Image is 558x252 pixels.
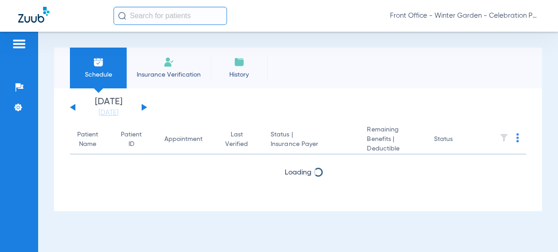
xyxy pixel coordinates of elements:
[114,7,227,25] input: Search for patients
[121,130,150,149] div: Patient ID
[217,70,261,79] span: History
[390,11,540,20] span: Front Office - Winter Garden - Celebration Pediatric Dentistry
[271,140,352,149] span: Insurance Payer
[164,135,211,144] div: Appointment
[12,39,26,49] img: hamburger-icon
[77,130,106,149] div: Patient Name
[225,130,248,149] div: Last Verified
[133,70,204,79] span: Insurance Verification
[360,125,427,155] th: Remaining Benefits |
[367,144,420,154] span: Deductible
[77,130,98,149] div: Patient Name
[285,169,311,176] span: Loading
[121,130,142,149] div: Patient ID
[164,135,202,144] div: Appointment
[225,130,256,149] div: Last Verified
[77,70,120,79] span: Schedule
[81,97,136,117] li: [DATE]
[427,125,488,155] th: Status
[516,133,519,142] img: group-dot-blue.svg
[18,7,49,23] img: Zuub Logo
[163,57,174,68] img: Manual Insurance Verification
[93,57,104,68] img: Schedule
[81,108,136,117] a: [DATE]
[263,125,360,155] th: Status |
[234,57,245,68] img: History
[118,12,126,20] img: Search Icon
[499,133,509,142] img: filter.svg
